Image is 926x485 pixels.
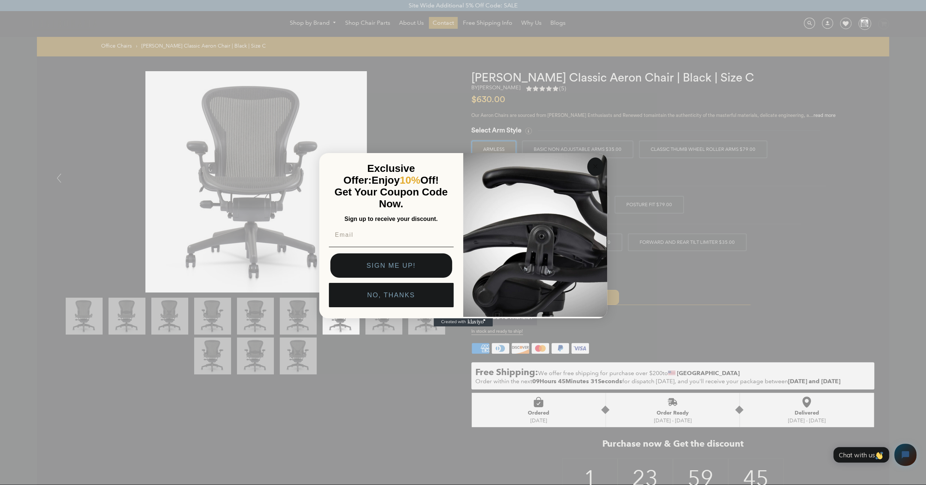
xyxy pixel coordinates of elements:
span: Get Your Coupon Code Now. [334,186,448,209]
button: SIGN ME UP! [330,253,452,278]
span: Exclusive Offer: [343,163,415,186]
input: Email [329,228,454,242]
a: Created with Klaviyo - opens in a new tab [434,318,493,326]
span: Sign up to receive your discount. [344,216,437,222]
img: 92d77583-a095-41f6-84e7-858462e0427a.jpeg [463,152,607,317]
button: NO, THANKS [329,283,454,307]
iframe: Tidio Chat [825,437,923,472]
span: 10% [400,174,420,186]
button: Close dialog [587,157,603,176]
span: Enjoy Off! [372,174,439,186]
